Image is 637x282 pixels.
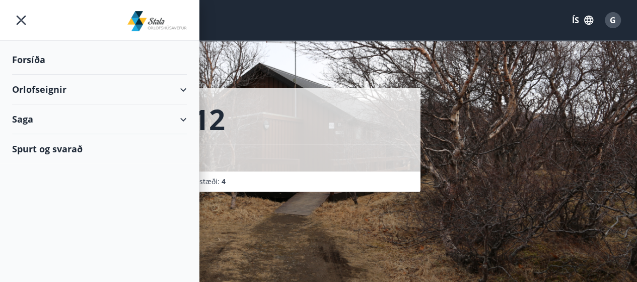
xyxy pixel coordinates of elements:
div: Orlofseignir [12,75,187,104]
span: Svefnstæði : [181,177,226,187]
div: Saga [12,104,187,134]
span: 4 [222,177,226,186]
span: G [610,15,616,26]
img: union_logo [127,11,187,31]
div: Spurt og svarað [12,134,187,163]
button: G [601,8,625,32]
div: Forsíða [12,45,187,75]
button: ÍS [567,11,599,29]
button: menu [12,11,30,29]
